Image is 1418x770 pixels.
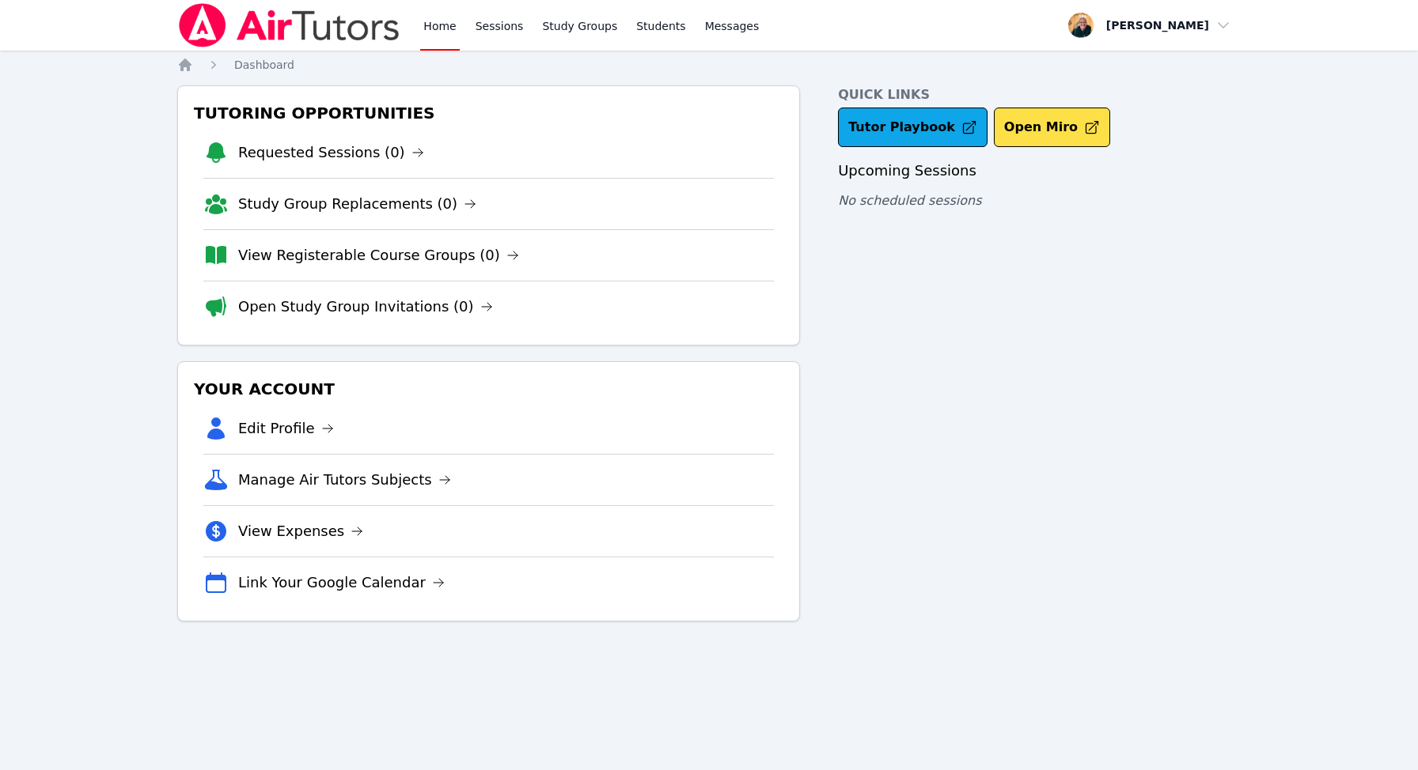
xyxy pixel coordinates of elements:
[238,244,519,266] a: View Registerable Course Groups (0)
[238,296,493,318] a: Open Study Group Invitations (0)
[705,18,760,34] span: Messages
[234,59,294,71] span: Dashboard
[191,375,787,403] h3: Your Account
[838,160,1241,182] h3: Upcoming Sessions
[177,57,1241,73] nav: Breadcrumb
[177,3,401,47] img: Air Tutors
[238,193,476,215] a: Study Group Replacements (0)
[238,572,445,594] a: Link Your Google Calendar
[838,108,988,147] a: Tutor Playbook
[838,85,1241,104] h4: Quick Links
[994,108,1110,147] button: Open Miro
[191,99,787,127] h3: Tutoring Opportunities
[238,417,334,440] a: Edit Profile
[234,57,294,73] a: Dashboard
[238,142,424,164] a: Requested Sessions (0)
[838,193,981,208] span: No scheduled sessions
[238,520,363,542] a: View Expenses
[238,469,451,491] a: Manage Air Tutors Subjects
